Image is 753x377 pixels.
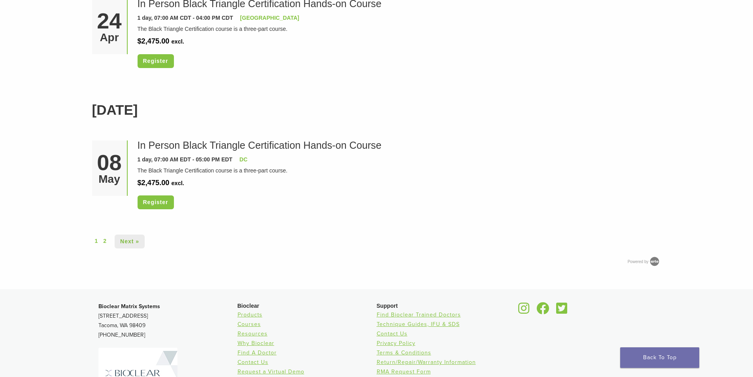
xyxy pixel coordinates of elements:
a: Back To Top [620,347,699,368]
a: DC [240,156,247,163]
a: Contact Us [238,359,268,366]
strong: Bioclear Matrix Systems [98,303,160,310]
span: excl. [171,38,184,45]
a: Powered by [628,260,661,264]
div: 1 day, 07:00 AM EDT - 05:00 PM EDT [138,155,232,164]
a: Next » [115,235,145,248]
a: Register [138,195,174,209]
div: Apr [95,32,124,43]
a: Find Bioclear Trained Doctors [377,311,461,318]
a: Resources [238,330,268,337]
a: Bioclear [516,307,532,315]
a: [GEOGRAPHIC_DATA] [240,15,299,21]
a: Register [138,54,174,68]
p: [STREET_ADDRESS] Tacoma, WA 98409 [PHONE_NUMBER] [98,302,238,340]
a: Technique Guides, IFU & SDS [377,321,460,328]
a: Products [238,311,262,318]
div: May [95,174,124,185]
a: Terms & Conditions [377,349,431,356]
span: $2,475.00 [138,179,170,187]
a: Page 2 [103,237,106,245]
span: Page 1 [95,237,98,245]
a: Contact Us [377,330,408,337]
div: 1 day, 07:00 AM CDT - 04:00 PM CDT [138,14,233,22]
span: Support [377,303,398,309]
div: 24 [95,10,124,32]
a: Return/Repair/Warranty Information [377,359,476,366]
h2: [DATE] [92,100,661,121]
span: excl. [171,180,184,186]
a: Courses [238,321,261,328]
a: In Person Black Triangle Certification Hands-on Course [138,140,381,151]
a: Find A Doctor [238,349,277,356]
div: The Black Triangle Certification course is a three-part course. [138,167,655,175]
a: Privacy Policy [377,340,415,347]
a: Why Bioclear [238,340,274,347]
a: Request a Virtual Demo [238,368,304,375]
img: Arlo training & Event Software [649,256,661,267]
a: Bioclear [534,307,552,315]
span: Bioclear [238,303,259,309]
div: The Black Triangle Certification course is a three-part course. [138,25,655,33]
a: RMA Request Form [377,368,431,375]
div: 08 [95,152,124,174]
span: $2,475.00 [138,37,170,45]
a: Bioclear [554,307,570,315]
